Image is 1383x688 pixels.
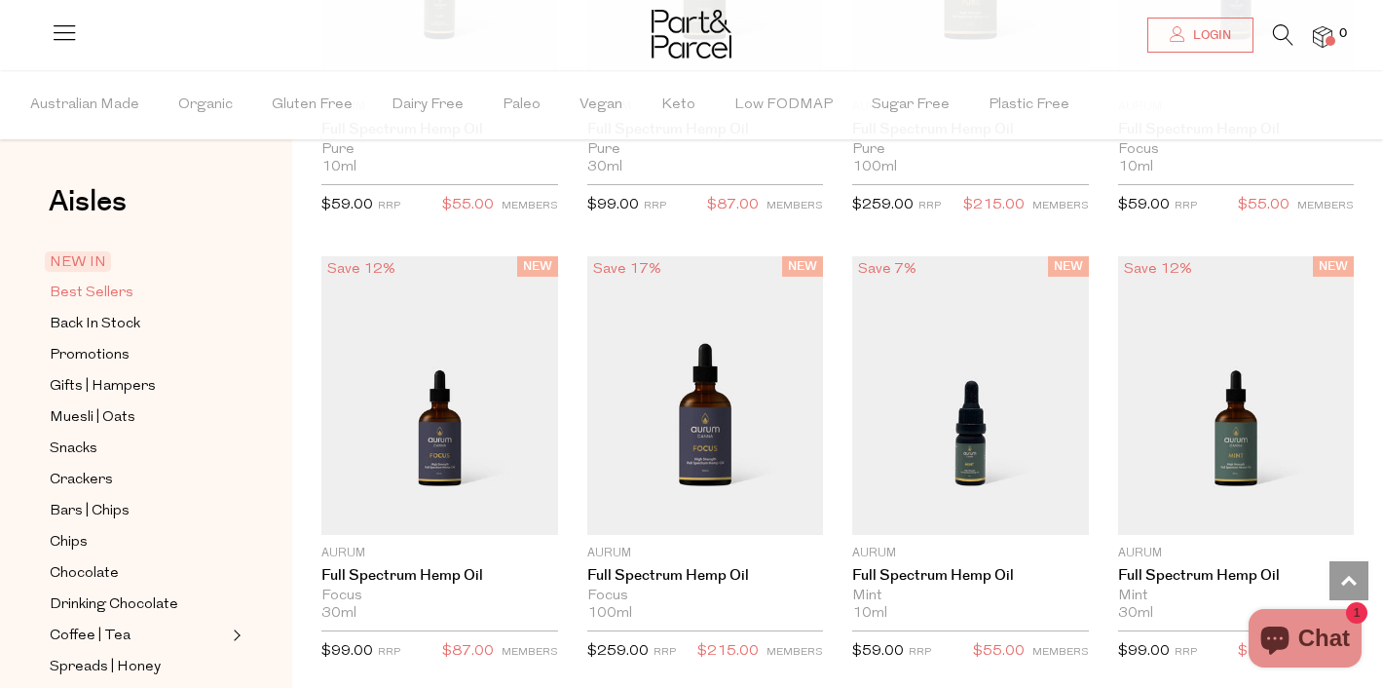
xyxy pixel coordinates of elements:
[503,71,541,139] span: Paleo
[852,141,1089,159] div: Pure
[766,647,823,658] small: MEMBERS
[1118,545,1355,562] p: Aurum
[1118,159,1153,176] span: 10ml
[50,312,227,336] a: Back In Stock
[1175,647,1197,658] small: RRP
[321,256,401,283] div: Save 12%
[707,193,759,218] span: $87.00
[909,647,931,658] small: RRP
[50,438,97,461] span: Snacks
[50,469,113,492] span: Crackers
[654,647,676,658] small: RRP
[502,647,558,658] small: MEMBERS
[50,313,140,336] span: Back In Stock
[973,639,1025,665] span: $55.00
[50,437,227,461] a: Snacks
[272,71,353,139] span: Gluten Free
[49,180,127,223] span: Aisles
[228,624,242,647] button: Expand/Collapse Coffee | Tea
[1118,567,1355,585] a: Full Spectrum Hemp Oil
[587,567,824,585] a: Full Spectrum Hemp Oil
[45,251,111,272] span: NEW IN
[50,531,88,554] span: Chips
[50,405,227,430] a: Muesli | Oats
[852,644,904,659] span: $59.00
[50,468,227,492] a: Crackers
[1313,256,1354,277] span: NEW
[50,561,227,586] a: Chocolate
[392,71,464,139] span: Dairy Free
[587,198,639,212] span: $99.00
[1188,27,1231,44] span: Login
[1313,26,1332,47] a: 0
[852,545,1089,562] p: Aurum
[587,588,824,605] div: Focus
[378,201,400,211] small: RRP
[321,545,558,562] p: Aurum
[50,500,130,523] span: Bars | Chips
[587,644,649,659] span: $259.00
[178,71,233,139] span: Organic
[321,256,558,535] img: Full Spectrum Hemp Oil
[50,624,227,648] a: Coffee | Tea
[50,530,227,554] a: Chips
[1238,639,1290,665] span: $87.00
[321,644,373,659] span: $99.00
[587,605,632,623] span: 100ml
[1147,18,1253,53] a: Login
[734,71,833,139] span: Low FODMAP
[1118,198,1170,212] span: $59.00
[989,71,1069,139] span: Plastic Free
[50,282,133,305] span: Best Sellers
[1297,201,1354,211] small: MEMBERS
[378,647,400,658] small: RRP
[321,605,356,623] span: 30ml
[1118,588,1355,605] div: Mint
[587,545,824,562] p: Aurum
[852,567,1089,585] a: Full Spectrum Hemp Oil
[321,588,558,605] div: Focus
[321,159,356,176] span: 10ml
[442,193,494,218] span: $55.00
[1334,25,1352,43] span: 0
[502,201,558,211] small: MEMBERS
[321,567,558,585] a: Full Spectrum Hemp Oil
[1032,647,1089,658] small: MEMBERS
[782,256,823,277] span: NEW
[661,71,695,139] span: Keto
[50,562,119,586] span: Chocolate
[697,639,759,665] span: $215.00
[644,201,666,211] small: RRP
[587,141,824,159] div: Pure
[587,256,667,283] div: Save 17%
[852,256,1089,535] img: Full Spectrum Hemp Oil
[517,256,558,277] span: NEW
[766,201,823,211] small: MEMBERS
[587,159,622,176] span: 30ml
[1118,644,1170,659] span: $99.00
[1118,256,1198,283] div: Save 12%
[852,198,914,212] span: $259.00
[50,250,227,274] a: NEW IN
[49,187,127,236] a: Aisles
[1243,609,1367,672] inbox-online-store-chat: Shopify online store chat
[1048,256,1089,277] span: NEW
[321,198,373,212] span: $59.00
[50,406,135,430] span: Muesli | Oats
[852,605,887,623] span: 10ml
[652,10,731,58] img: Part&Parcel
[50,625,131,648] span: Coffee | Tea
[1032,201,1089,211] small: MEMBERS
[50,593,178,617] span: Drinking Chocolate
[50,281,227,305] a: Best Sellers
[918,201,941,211] small: RRP
[50,592,227,617] a: Drinking Chocolate
[852,159,897,176] span: 100ml
[50,375,156,399] span: Gifts | Hampers
[872,71,950,139] span: Sugar Free
[852,256,922,283] div: Save 7%
[1118,605,1153,623] span: 30ml
[30,71,139,139] span: Australian Made
[1118,141,1355,159] div: Focus
[963,193,1025,218] span: $215.00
